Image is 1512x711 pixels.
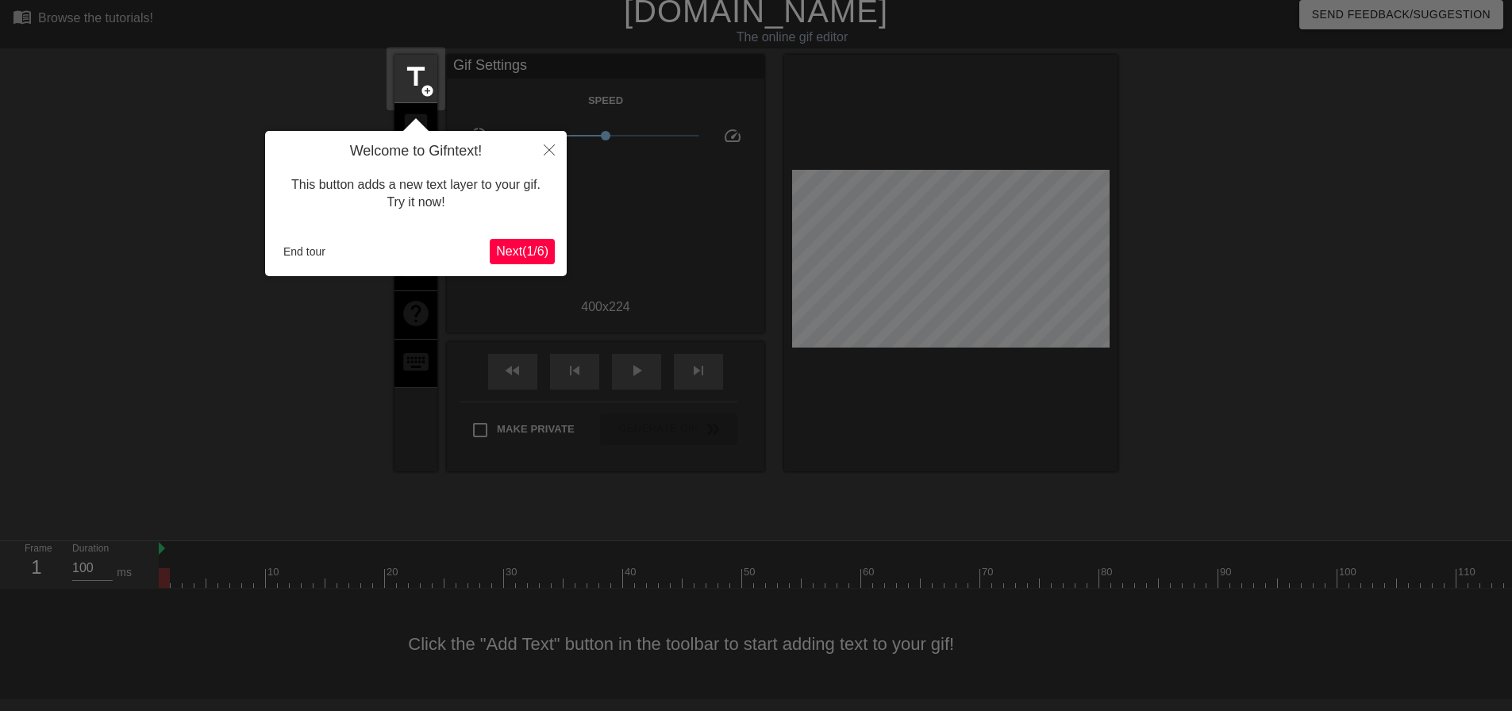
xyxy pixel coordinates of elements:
button: Next [490,239,555,264]
span: Next ( 1 / 6 ) [496,244,548,258]
button: End tour [277,240,332,263]
div: This button adds a new text layer to your gif. Try it now! [277,160,555,228]
button: Close [532,131,567,167]
h4: Welcome to Gifntext! [277,143,555,160]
